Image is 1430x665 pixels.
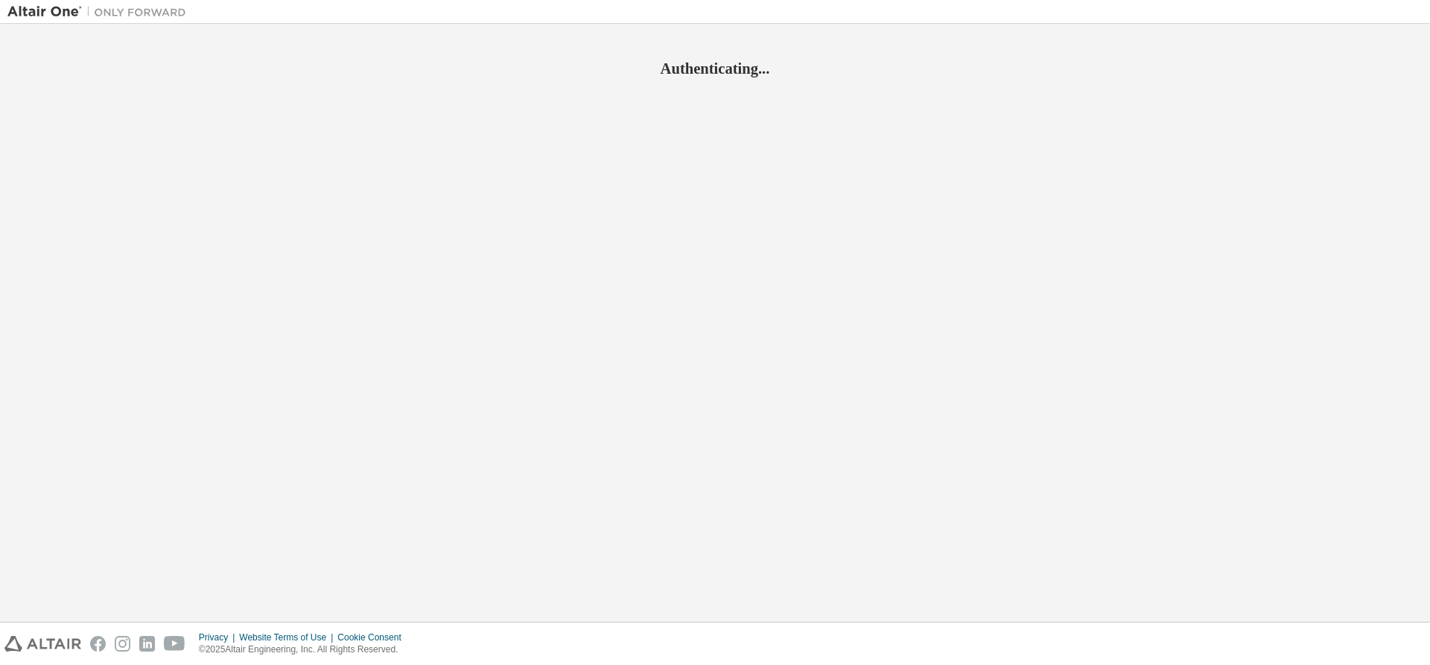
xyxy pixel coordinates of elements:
img: linkedin.svg [139,636,155,652]
img: facebook.svg [90,636,106,652]
div: Cookie Consent [337,631,410,643]
img: Altair One [7,4,194,19]
div: Website Terms of Use [239,631,337,643]
img: youtube.svg [164,636,185,652]
img: altair_logo.svg [4,636,81,652]
p: © 2025 Altair Engineering, Inc. All Rights Reserved. [199,643,410,656]
h2: Authenticating... [7,59,1423,78]
div: Privacy [199,631,239,643]
img: instagram.svg [115,636,130,652]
